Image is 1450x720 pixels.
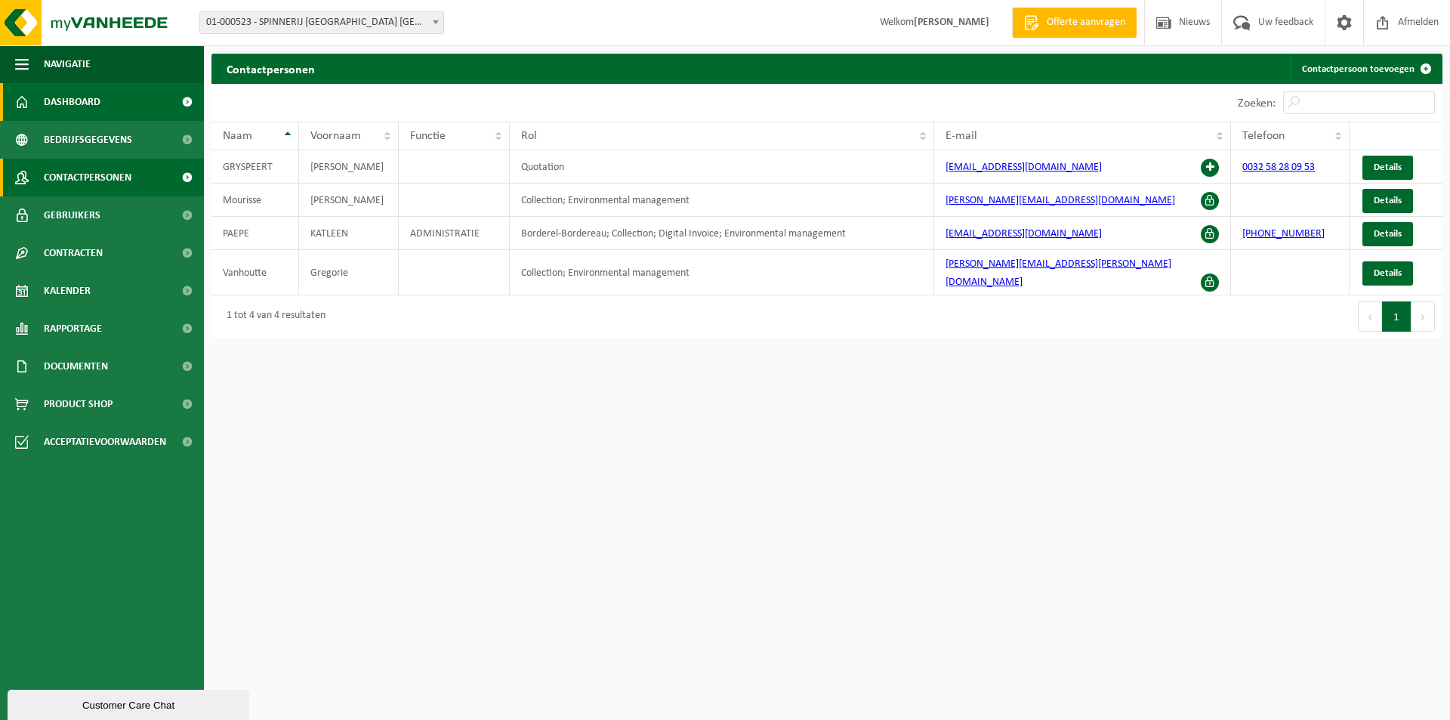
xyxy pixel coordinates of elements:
[44,159,131,196] span: Contactpersonen
[211,150,299,184] td: GRYSPEERT
[1358,301,1382,332] button: Previous
[211,184,299,217] td: Mourisse
[44,385,113,423] span: Product Shop
[1374,162,1402,172] span: Details
[8,687,252,720] iframe: chat widget
[1238,97,1276,110] label: Zoeken:
[510,150,934,184] td: Quotation
[200,12,443,33] span: 01-000523 - SPINNERIJ VAN VEURNE NV - VEURNE
[1374,229,1402,239] span: Details
[1374,268,1402,278] span: Details
[1242,162,1315,173] a: 0032 58 28 09 53
[310,130,361,142] span: Voornaam
[914,17,989,28] strong: [PERSON_NAME]
[1374,196,1402,205] span: Details
[44,423,166,461] span: Acceptatievoorwaarden
[299,217,399,250] td: KATLEEN
[211,217,299,250] td: PAEPE
[1362,261,1413,286] a: Details
[1242,228,1325,239] a: [PHONE_NUMBER]
[410,130,446,142] span: Functie
[1362,189,1413,213] a: Details
[1362,156,1413,180] a: Details
[299,150,399,184] td: [PERSON_NAME]
[299,184,399,217] td: [PERSON_NAME]
[44,272,91,310] span: Kalender
[1043,15,1129,30] span: Offerte aanvragen
[44,196,100,234] span: Gebruikers
[1362,222,1413,246] a: Details
[1382,301,1411,332] button: 1
[1012,8,1137,38] a: Offerte aanvragen
[946,228,1102,239] a: [EMAIL_ADDRESS][DOMAIN_NAME]
[946,130,977,142] span: E-mail
[199,11,444,34] span: 01-000523 - SPINNERIJ VAN VEURNE NV - VEURNE
[510,250,934,295] td: Collection; Environmental management
[211,250,299,295] td: Vanhoutte
[223,130,252,142] span: Naam
[211,54,330,83] h2: Contactpersonen
[1242,130,1285,142] span: Telefoon
[44,234,103,272] span: Contracten
[946,162,1102,173] a: [EMAIL_ADDRESS][DOMAIN_NAME]
[299,250,399,295] td: Gregorie
[1290,54,1441,84] a: Contactpersoon toevoegen
[44,310,102,348] span: Rapportage
[399,217,510,250] td: ADMINISTRATIE
[44,121,132,159] span: Bedrijfsgegevens
[510,184,934,217] td: Collection; Environmental management
[44,45,91,83] span: Navigatie
[521,130,537,142] span: Rol
[44,348,108,385] span: Documenten
[510,217,934,250] td: Borderel-Bordereau; Collection; Digital Invoice; Environmental management
[44,83,100,121] span: Dashboard
[946,195,1175,206] a: [PERSON_NAME][EMAIL_ADDRESS][DOMAIN_NAME]
[1411,301,1435,332] button: Next
[219,303,325,330] div: 1 tot 4 van 4 resultaten
[946,258,1171,288] a: [PERSON_NAME][EMAIL_ADDRESS][PERSON_NAME][DOMAIN_NAME]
